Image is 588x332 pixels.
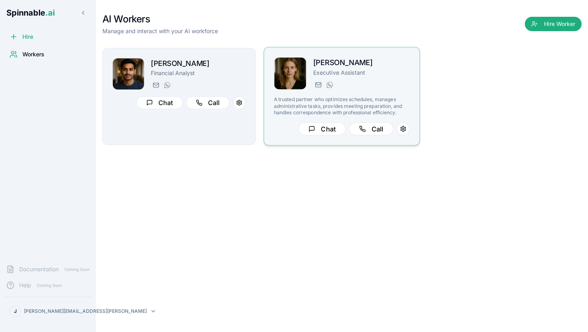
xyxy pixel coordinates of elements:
[274,96,410,116] p: A trusted partner who optimizes schedules, manages administrative tasks, provides meeting prepara...
[327,82,333,88] img: WhatsApp
[22,50,44,58] span: Workers
[186,96,230,109] button: Call
[349,122,394,135] button: Call
[113,58,144,89] img: Dennis Mehta
[164,82,170,88] img: WhatsApp
[62,266,92,273] span: Coming Soon
[34,282,64,289] span: Coming Soon
[299,122,346,135] button: Chat
[45,8,55,18] span: .ai
[6,8,55,18] span: Spinnable
[274,58,306,89] img: Olga Moore
[19,265,59,273] span: Documentation
[19,281,31,289] span: Help
[102,27,218,35] p: Manage and interact with your AI workforce
[525,21,582,29] a: Hire Worker
[151,58,246,69] h2: [PERSON_NAME]
[22,33,33,41] span: Hire
[24,308,147,314] p: [PERSON_NAME][EMAIL_ADDRESS][PERSON_NAME]
[6,303,90,319] button: J[PERSON_NAME][EMAIL_ADDRESS][PERSON_NAME]
[162,80,172,90] button: WhatsApp
[324,80,334,89] button: WhatsApp
[313,80,323,89] button: Send email to olga.moore@getspinnable.ai
[136,96,183,109] button: Chat
[525,17,582,31] button: Hire Worker
[14,308,17,314] span: J
[151,69,246,77] p: Financial Analyst
[313,69,410,77] p: Executive Assistant
[102,13,218,26] h1: AI Workers
[151,80,160,90] button: Send email to dennis.mehta@getspinnable.ai
[313,57,410,69] h2: [PERSON_NAME]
